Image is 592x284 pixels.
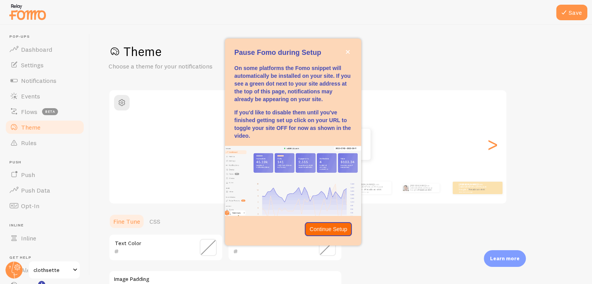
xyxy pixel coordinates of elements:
strong: [PERSON_NAME] [355,183,374,186]
h2: Classic [109,95,506,107]
a: CSS [145,214,165,229]
div: Next slide [488,116,497,172]
p: If you'd like to disable them until you've finished getting set up click on your URL to toggle yo... [234,109,352,140]
img: Fomo [402,185,409,191]
span: Dashboard [21,46,52,53]
span: Flows [21,108,37,116]
a: Events [5,88,85,104]
a: Inline [5,230,85,246]
a: Fine Tune [109,214,145,229]
strong: [PERSON_NAME] [459,183,478,186]
span: Pop-ups [9,34,85,39]
span: Get Help [9,255,85,260]
a: Metallica t-shirt [418,189,431,191]
span: Push [21,171,35,179]
img: fomo-relay-logo-orange.svg [8,2,47,22]
span: beta [42,108,58,115]
p: Choose a theme for your notifications [109,62,295,71]
a: Metallica t-shirt [365,188,381,191]
a: Push Data [5,182,85,198]
a: Settings [5,57,85,73]
span: Push Data [21,186,50,194]
label: Image Padding [114,276,337,283]
small: about 4 minutes ago [355,191,387,193]
a: Metallica t-shirt [468,188,485,191]
span: clothsette [33,265,70,275]
span: Inline [9,223,85,228]
p: from [GEOGRAPHIC_DATA] just bought a [459,183,490,193]
span: Opt-In [21,202,39,210]
p: from [GEOGRAPHIC_DATA] just bought a [410,184,436,192]
strong: [PERSON_NAME] [410,184,426,187]
div: Pause Fomo during Setup [225,39,361,245]
small: about 4 minutes ago [459,191,489,193]
span: Events [21,92,40,100]
p: Continue Setup [309,225,347,233]
span: Push [9,160,85,165]
a: Theme [5,119,85,135]
div: Learn more [484,250,526,267]
a: Notifications [5,73,85,88]
span: Inline [21,234,36,242]
p: On some platforms the Fomo snippet will automatically be installed on your site. If you see a gre... [234,64,352,103]
span: Notifications [21,77,56,84]
span: Settings [21,61,44,69]
h1: Theme [109,44,573,60]
a: Push [5,167,85,182]
p: Learn more [490,255,520,262]
button: close, [344,48,352,56]
a: Dashboard [5,42,85,57]
a: Opt-In [5,198,85,214]
p: from [GEOGRAPHIC_DATA] just bought a [355,183,388,193]
span: Rules [21,139,37,147]
button: Continue Setup [305,222,352,236]
a: Flows beta [5,104,85,119]
p: Pause Fomo during Setup [234,48,352,58]
span: Theme [21,123,40,131]
a: Rules [5,135,85,151]
a: clothsette [28,261,81,279]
